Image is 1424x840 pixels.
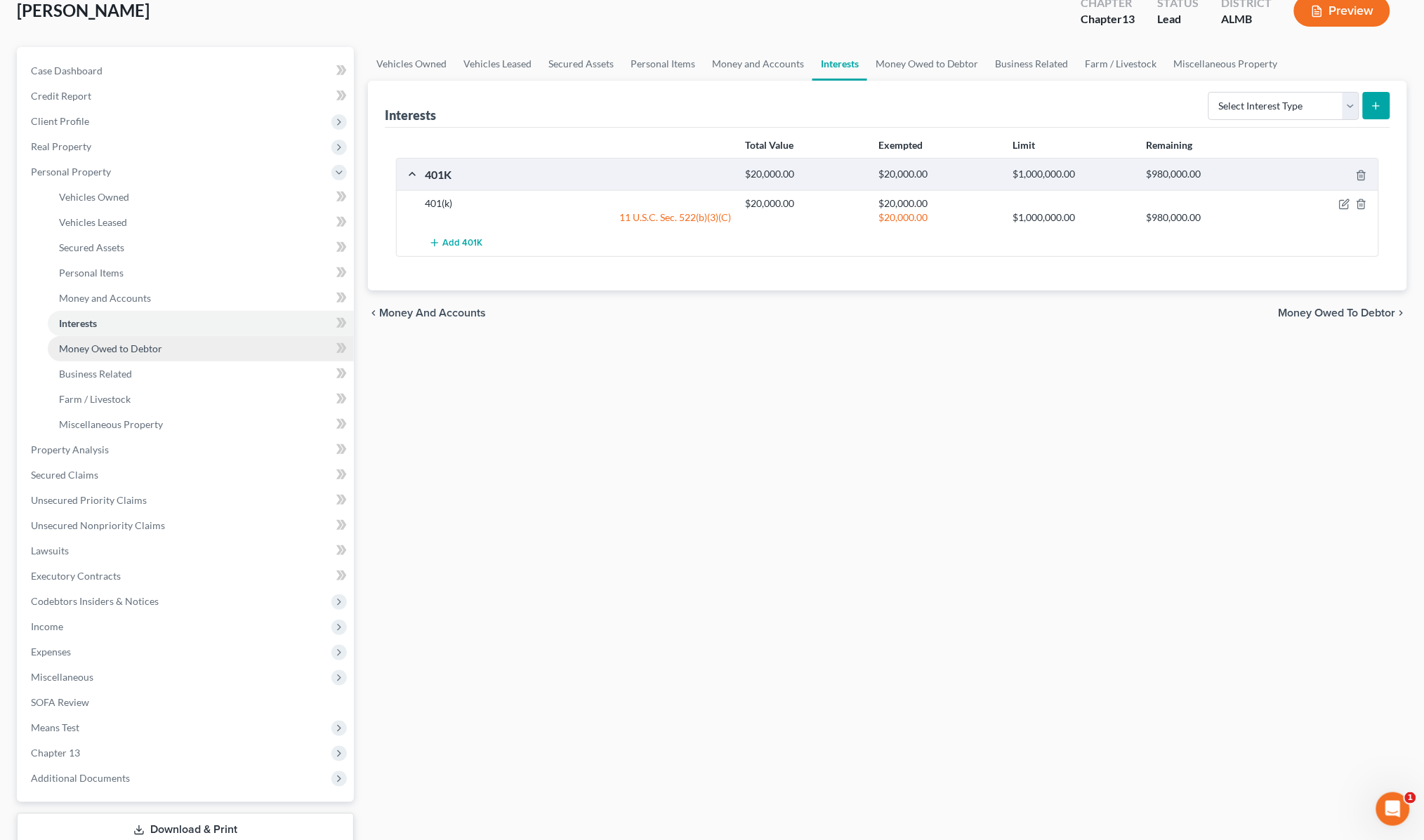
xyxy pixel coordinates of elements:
span: Income [31,620,63,632]
a: Miscellaneous Property [1166,47,1286,81]
a: Personal Items [48,260,354,286]
span: Add 401K [443,238,483,249]
a: Interests [812,47,867,81]
span: Farm / Livestock [59,393,131,405]
a: Interests [48,311,354,336]
strong: Exempted [879,139,923,151]
a: Money Owed to Debtor [48,336,354,361]
span: Case Dashboard [31,65,103,76]
div: 11 U.S.C. Sec. 522(b)(3)(C) [418,211,739,225]
a: Money and Accounts [704,47,812,81]
div: $1,000,000.00 [1006,211,1139,225]
a: Secured Assets [48,235,354,260]
a: Property Analysis [20,437,354,462]
button: Add 401K [425,230,487,256]
a: SOFA Review [20,690,354,715]
span: Business Related [59,368,132,380]
div: $20,000.00 [872,168,1006,181]
div: ALMB [1221,11,1272,27]
div: Lead [1157,11,1199,27]
a: Miscellaneous Property [48,412,354,437]
div: $20,000.00 [872,196,1006,211]
div: Chapter [1081,11,1135,27]
span: Interests [59,317,97,329]
a: Credit Report [20,84,354,109]
span: Unsecured Priority Claims [31,494,147,506]
a: Vehicles Leased [48,210,354,235]
div: Interests [385,107,436,124]
span: Property Analysis [31,444,109,455]
span: SOFA Review [31,696,89,708]
span: Secured Assets [59,241,124,253]
a: Vehicles Owned [368,47,455,81]
span: Chapter 13 [31,747,80,759]
a: Farm / Livestock [1077,47,1166,81]
span: Miscellaneous Property [59,418,163,430]
button: Money Owed to Debtor chevron_right [1279,307,1407,319]
span: Client Profile [31,115,89,127]
span: Unsecured Nonpriority Claims [31,519,165,531]
a: Business Related [48,361,354,387]
a: Secured Claims [20,462,354,488]
span: Personal Items [59,267,124,279]
div: $980,000.00 [1139,211,1272,225]
span: Expenses [31,646,71,658]
span: Money and Accounts [59,292,151,304]
span: Real Property [31,140,91,152]
span: 1 [1405,792,1416,804]
a: Money and Accounts [48,286,354,311]
a: Business Related [987,47,1077,81]
a: Case Dashboard [20,58,354,84]
div: $20,000.00 [739,168,872,181]
span: Codebtors Insiders & Notices [31,595,159,607]
div: $20,000.00 [872,211,1006,225]
span: Vehicles Leased [59,216,127,228]
a: Personal Items [622,47,704,81]
span: Credit Report [31,90,91,102]
span: Secured Claims [31,469,98,481]
span: Personal Property [31,166,111,178]
span: Money Owed to Debtor [1279,307,1396,319]
a: Vehicles Owned [48,185,354,210]
span: Additional Documents [31,772,130,784]
a: Unsecured Nonpriority Claims [20,513,354,538]
a: Farm / Livestock [48,387,354,412]
span: Executory Contracts [31,570,121,582]
iframe: Intercom live chat [1376,792,1410,826]
div: $20,000.00 [739,196,872,211]
span: Means Test [31,721,79,733]
a: Money Owed to Debtor [867,47,987,81]
a: Secured Assets [540,47,622,81]
span: Money and Accounts [379,307,486,319]
div: $980,000.00 [1139,168,1272,181]
span: Miscellaneous [31,671,93,683]
div: 401K [418,167,739,182]
div: 401(k) [418,196,739,211]
a: Unsecured Priority Claims [20,488,354,513]
strong: Total Value [745,139,793,151]
a: Executory Contracts [20,564,354,589]
button: chevron_left Money and Accounts [368,307,486,319]
a: Lawsuits [20,538,354,564]
i: chevron_left [368,307,379,319]
span: Vehicles Owned [59,191,129,203]
span: Lawsuits [31,545,69,556]
i: chevron_right [1396,307,1407,319]
div: $1,000,000.00 [1006,168,1139,181]
strong: Limit [1013,139,1035,151]
span: 13 [1122,12,1135,25]
strong: Remaining [1147,139,1193,151]
a: Vehicles Leased [455,47,540,81]
span: Money Owed to Debtor [59,342,162,354]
